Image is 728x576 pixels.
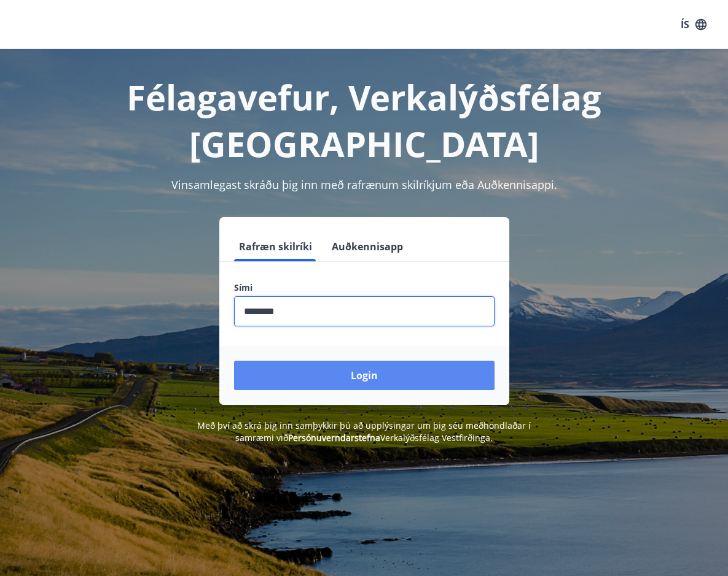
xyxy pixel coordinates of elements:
[234,282,495,294] label: Sími
[234,232,317,261] button: Rafræn skilríki
[674,13,713,36] button: ÍS
[15,74,713,167] h1: Félagavefur, Verkalýðsfélag [GEOGRAPHIC_DATA]
[171,177,557,192] span: Vinsamlegast skráðu þig inn með rafrænum skilríkjum eða Auðkennisappi.
[288,432,380,444] a: Persónuverndarstefna
[234,361,495,390] button: Login
[327,232,408,261] button: Auðkennisapp
[197,420,531,444] span: Með því að skrá þig inn samþykkir þú að upplýsingar um þig séu meðhöndlaðar í samræmi við Verkalý...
